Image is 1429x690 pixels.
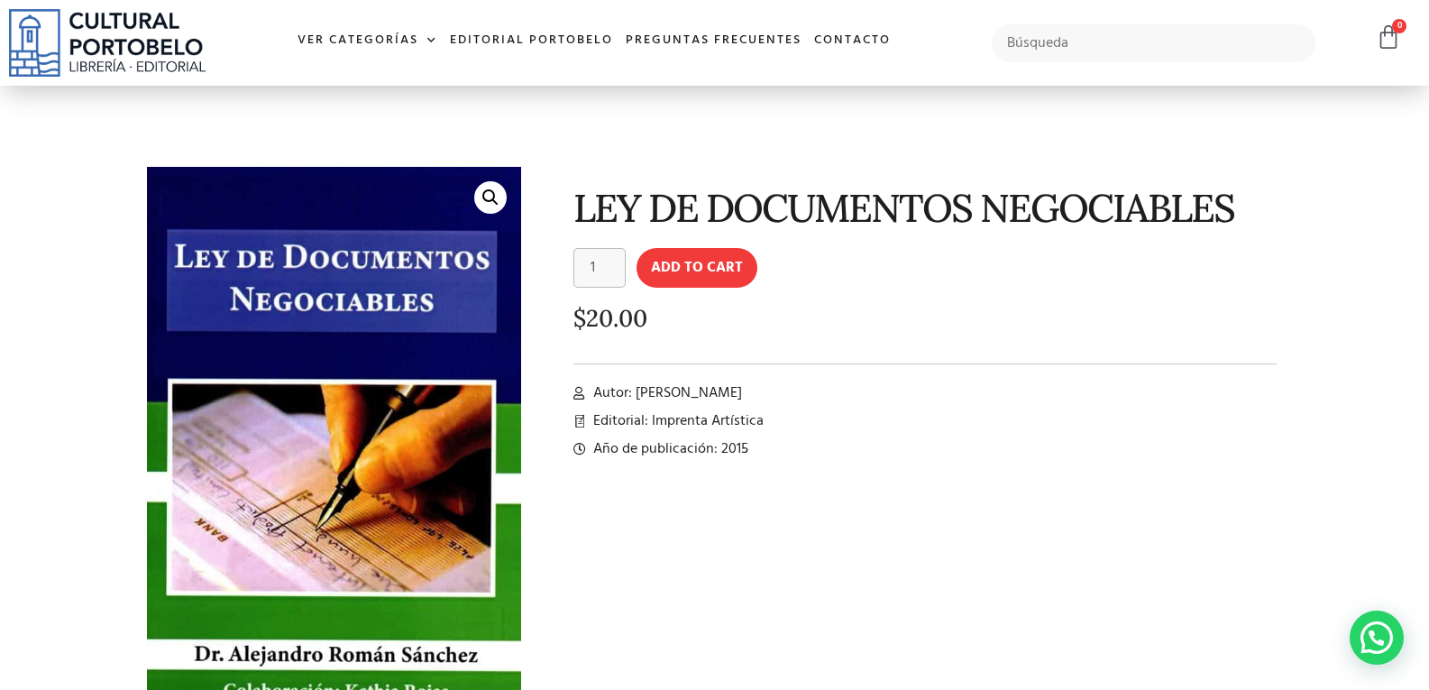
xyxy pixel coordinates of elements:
[573,303,586,333] span: $
[1392,19,1406,33] span: 0
[474,181,507,214] a: 🔍
[589,438,748,460] span: Año de publicación: 2015
[1376,24,1401,51] a: 0
[589,410,764,432] span: Editorial: Imprenta Artística
[808,22,897,60] a: Contacto
[992,24,1315,62] input: Búsqueda
[589,382,742,404] span: Autor: [PERSON_NAME]
[573,248,626,288] input: Product quantity
[619,22,808,60] a: Preguntas frecuentes
[573,187,1278,229] h1: LEY DE DOCUMENTOS NEGOCIABLES
[573,303,647,333] bdi: 20.00
[637,248,757,288] button: Add to cart
[291,22,444,60] a: Ver Categorías
[444,22,619,60] a: Editorial Portobelo
[1350,611,1404,665] div: Contactar por WhatsApp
